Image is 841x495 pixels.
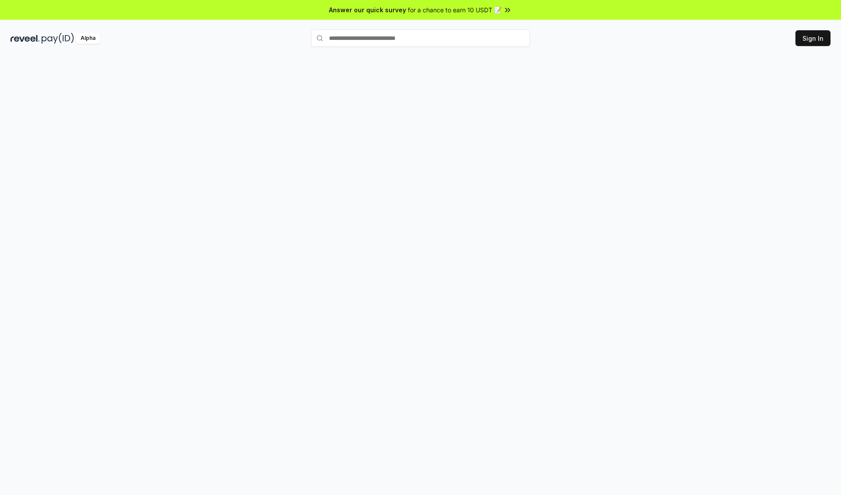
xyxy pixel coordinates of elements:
img: pay_id [42,33,74,44]
img: reveel_dark [11,33,40,44]
span: for a chance to earn 10 USDT 📝 [408,5,502,14]
span: Answer our quick survey [329,5,406,14]
button: Sign In [795,30,830,46]
div: Alpha [76,33,100,44]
